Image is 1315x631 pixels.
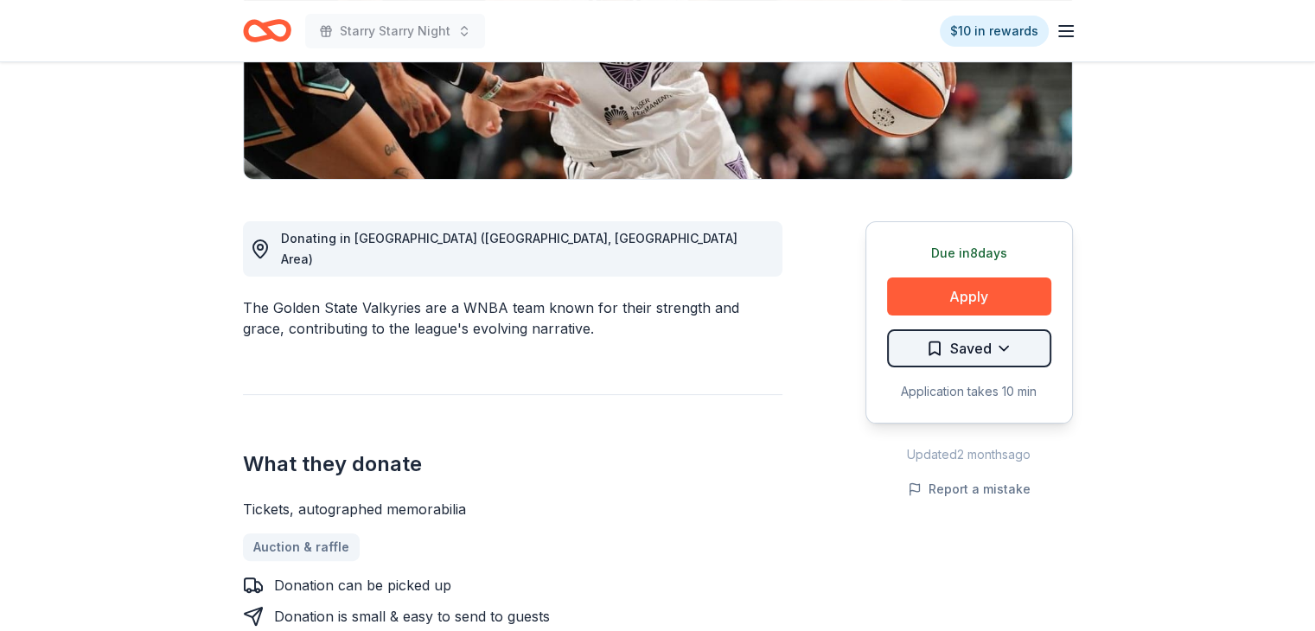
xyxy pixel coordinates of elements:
a: Home [243,10,291,51]
span: Starry Starry Night [340,21,450,41]
div: Tickets, autographed memorabilia [243,499,782,519]
a: $10 in rewards [940,16,1049,47]
div: Application takes 10 min [887,381,1051,402]
button: Starry Starry Night [305,14,485,48]
button: Apply [887,277,1051,315]
div: The Golden State Valkyries are a WNBA team known for their strength and grace, contributing to th... [243,297,782,339]
div: Donation can be picked up [274,575,451,596]
button: Report a mistake [908,479,1031,500]
div: Due in 8 days [887,243,1051,264]
span: Donating in [GEOGRAPHIC_DATA] ([GEOGRAPHIC_DATA], [GEOGRAPHIC_DATA] Area) [281,231,737,266]
a: Auction & raffle [243,533,360,561]
span: Saved [950,337,992,360]
div: Updated 2 months ago [865,444,1073,465]
button: Saved [887,329,1051,367]
div: Donation is small & easy to send to guests [274,606,550,627]
h2: What they donate [243,450,782,478]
